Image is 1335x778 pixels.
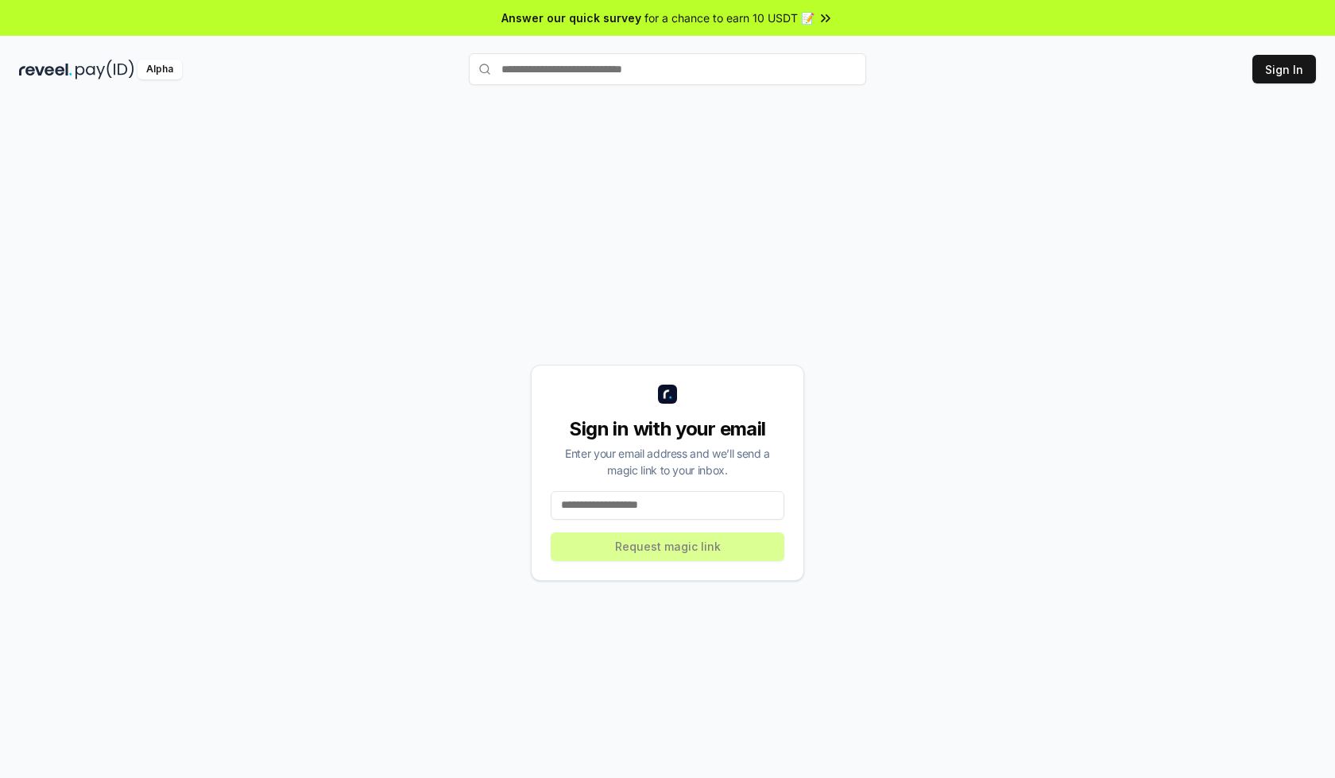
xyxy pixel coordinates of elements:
[551,416,784,442] div: Sign in with your email
[137,60,182,79] div: Alpha
[644,10,815,26] span: for a chance to earn 10 USDT 📝
[75,60,134,79] img: pay_id
[551,445,784,478] div: Enter your email address and we’ll send a magic link to your inbox.
[1252,55,1316,83] button: Sign In
[501,10,641,26] span: Answer our quick survey
[658,385,677,404] img: logo_small
[19,60,72,79] img: reveel_dark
